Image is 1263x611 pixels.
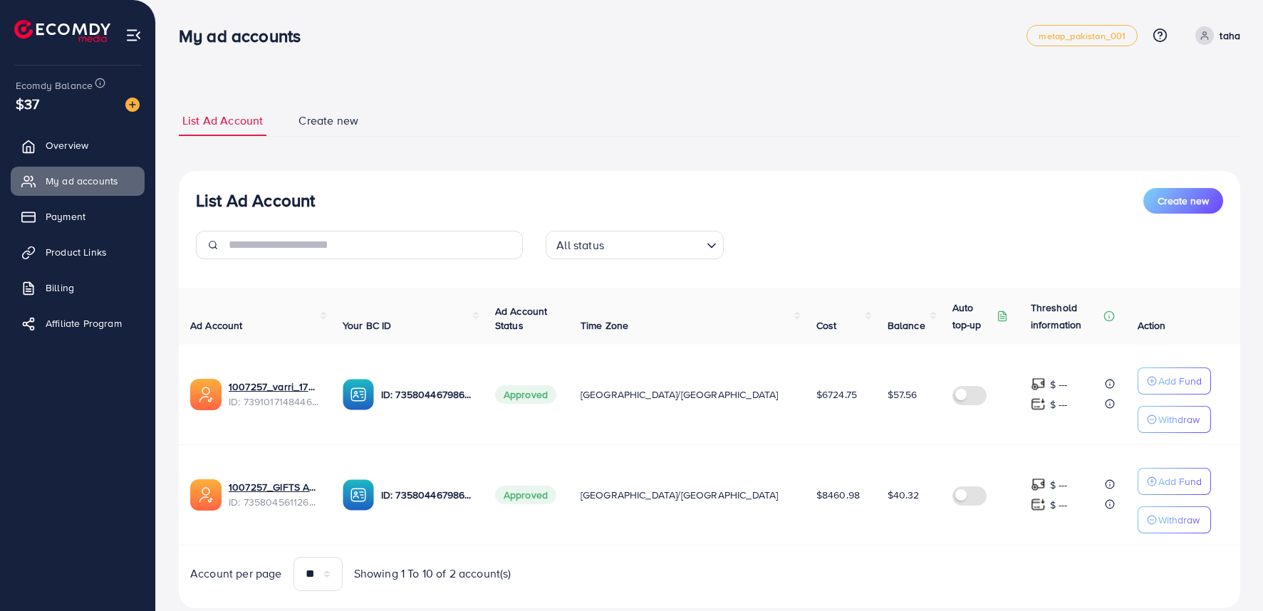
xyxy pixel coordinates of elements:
[1031,397,1046,412] img: top-up amount
[343,479,374,511] img: ic-ba-acc.ded83a64.svg
[182,113,263,129] span: List Ad Account
[343,379,374,410] img: ic-ba-acc.ded83a64.svg
[46,209,85,224] span: Payment
[190,379,222,410] img: ic-ads-acc.e4c84228.svg
[196,190,315,211] h3: List Ad Account
[1050,376,1068,393] p: $ ---
[1138,468,1211,495] button: Add Fund
[1050,396,1068,413] p: $ ---
[381,386,472,403] p: ID: 7358044679864254480
[11,167,145,195] a: My ad accounts
[229,395,320,409] span: ID: 7391017148446998544
[1158,411,1200,428] p: Withdraw
[581,387,779,402] span: [GEOGRAPHIC_DATA]/[GEOGRAPHIC_DATA]
[354,565,511,582] span: Showing 1 To 10 of 2 account(s)
[11,131,145,160] a: Overview
[125,27,142,43] img: menu
[343,318,392,333] span: Your BC ID
[495,486,556,504] span: Approved
[1220,27,1240,44] p: taha
[1143,188,1223,214] button: Create new
[553,235,607,256] span: All status
[1190,26,1240,45] a: taha
[1138,367,1211,395] button: Add Fund
[229,380,320,409] div: <span class='underline'>1007257_varri_1720855285387</span></br>7391017148446998544
[16,78,93,93] span: Ecomdy Balance
[11,309,145,338] a: Affiliate Program
[229,380,320,394] a: 1007257_varri_1720855285387
[14,20,110,42] img: logo
[125,98,140,112] img: image
[229,480,320,494] a: 1007257_GIFTS ADS_1713178508862
[888,387,918,402] span: $57.56
[1202,547,1252,600] iframe: Chat
[1050,496,1068,513] p: $ ---
[11,202,145,231] a: Payment
[46,138,88,152] span: Overview
[1026,25,1138,46] a: metap_pakistan_001
[298,113,358,129] span: Create new
[1158,372,1202,390] p: Add Fund
[581,318,628,333] span: Time Zone
[1158,511,1200,528] p: Withdraw
[1031,477,1046,492] img: top-up amount
[46,245,107,259] span: Product Links
[581,488,779,502] span: [GEOGRAPHIC_DATA]/[GEOGRAPHIC_DATA]
[229,495,320,509] span: ID: 7358045611263918081
[1158,194,1209,208] span: Create new
[46,316,122,330] span: Affiliate Program
[816,488,860,502] span: $8460.98
[11,238,145,266] a: Product Links
[46,281,74,295] span: Billing
[495,304,548,333] span: Ad Account Status
[1138,406,1211,433] button: Withdraw
[1031,497,1046,512] img: top-up amount
[190,565,282,582] span: Account per page
[952,299,994,333] p: Auto top-up
[608,232,701,256] input: Search for option
[1031,377,1046,392] img: top-up amount
[888,318,925,333] span: Balance
[1158,473,1202,490] p: Add Fund
[816,318,837,333] span: Cost
[229,480,320,509] div: <span class='underline'>1007257_GIFTS ADS_1713178508862</span></br>7358045611263918081
[11,273,145,302] a: Billing
[888,488,920,502] span: $40.32
[46,174,118,188] span: My ad accounts
[546,231,724,259] div: Search for option
[1138,318,1166,333] span: Action
[16,93,39,114] span: $37
[190,479,222,511] img: ic-ads-acc.e4c84228.svg
[816,387,857,402] span: $6724.75
[381,486,472,503] p: ID: 7358044679864254480
[190,318,243,333] span: Ad Account
[179,26,312,46] h3: My ad accounts
[495,385,556,404] span: Approved
[1039,31,1126,41] span: metap_pakistan_001
[1138,506,1211,533] button: Withdraw
[1031,299,1101,333] p: Threshold information
[1050,476,1068,493] p: $ ---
